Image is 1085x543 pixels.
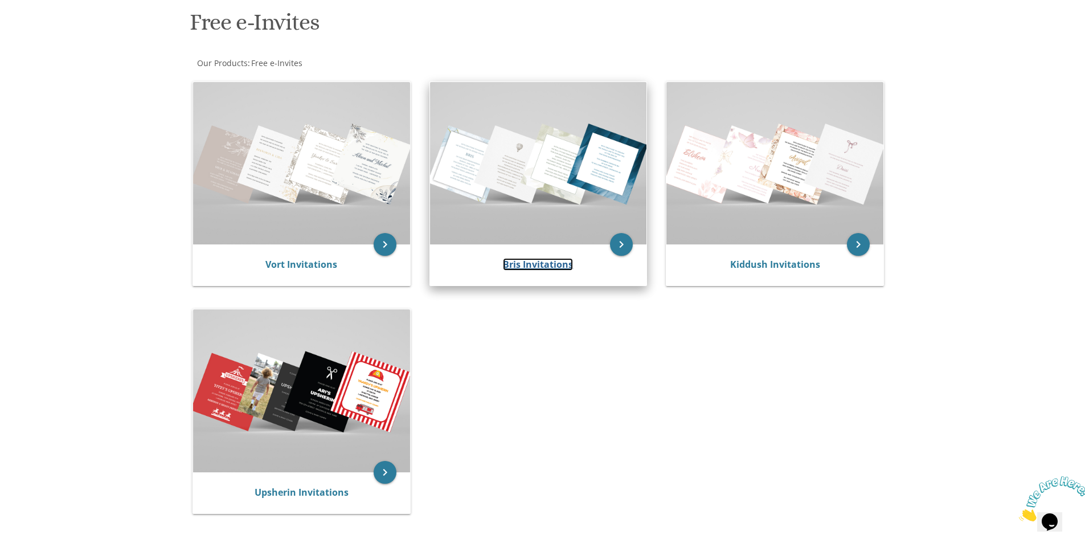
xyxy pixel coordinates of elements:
a: Our Products [196,58,248,68]
h1: Free e-Invites [190,10,654,43]
a: Upsherin Invitations [255,486,349,499]
a: keyboard_arrow_right [847,233,870,256]
a: Free e-Invites [250,58,302,68]
a: Kiddush Invitations [730,258,820,271]
img: Kiddush Invitations [666,82,883,244]
a: keyboard_arrow_right [610,233,633,256]
img: Chat attention grabber [5,5,75,50]
div: : [187,58,543,69]
img: Vort Invitations [193,82,410,244]
a: keyboard_arrow_right [374,461,396,484]
a: Vort Invitations [265,258,337,271]
a: Bris Invitations [503,258,573,271]
iframe: chat widget [1014,472,1085,526]
a: keyboard_arrow_right [374,233,396,256]
span: Free e-Invites [251,58,302,68]
img: Upsherin Invitations [193,309,410,472]
img: Bris Invitations [430,82,647,244]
